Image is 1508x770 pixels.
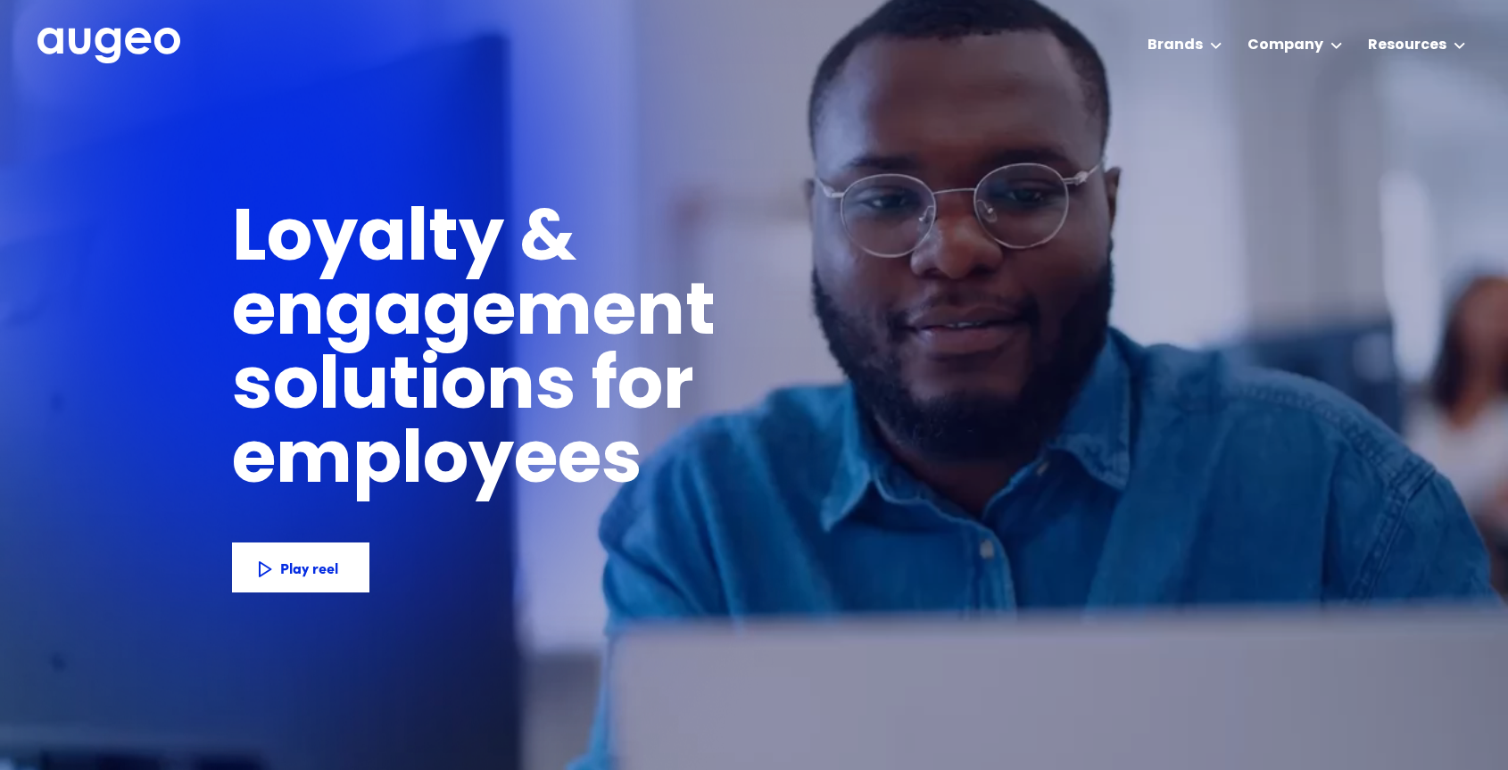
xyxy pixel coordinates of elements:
h1: Loyalty & engagement solutions for [232,204,1003,426]
img: Augeo's full logo in white. [37,28,180,64]
div: Resources [1368,35,1446,56]
h1: employees [232,426,674,501]
a: home [37,28,180,65]
div: Brands [1148,35,1203,56]
a: Play reel [232,542,369,592]
div: Company [1247,35,1323,56]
